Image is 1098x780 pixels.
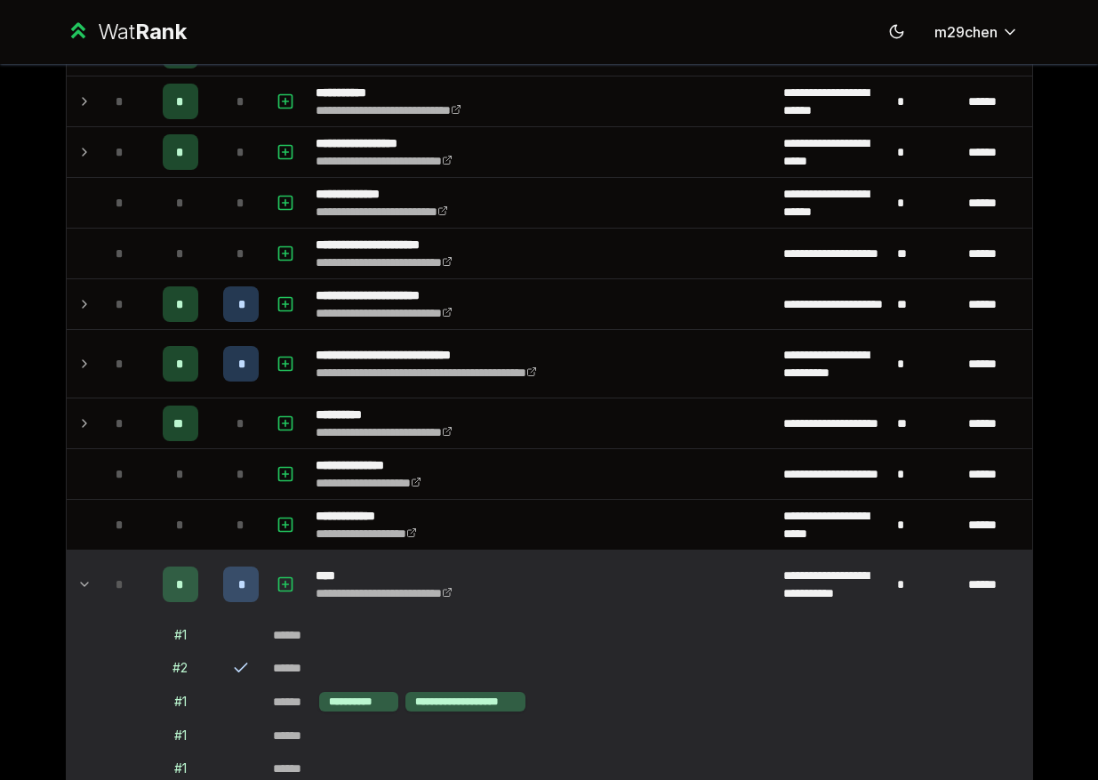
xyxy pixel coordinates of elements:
[934,21,998,43] span: m29chen
[174,693,187,711] div: # 1
[174,727,187,744] div: # 1
[174,760,187,777] div: # 1
[98,18,187,46] div: Wat
[66,18,188,46] a: WatRank
[920,16,1033,48] button: m29chen
[172,659,188,677] div: # 2
[174,626,187,644] div: # 1
[135,19,187,44] span: Rank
